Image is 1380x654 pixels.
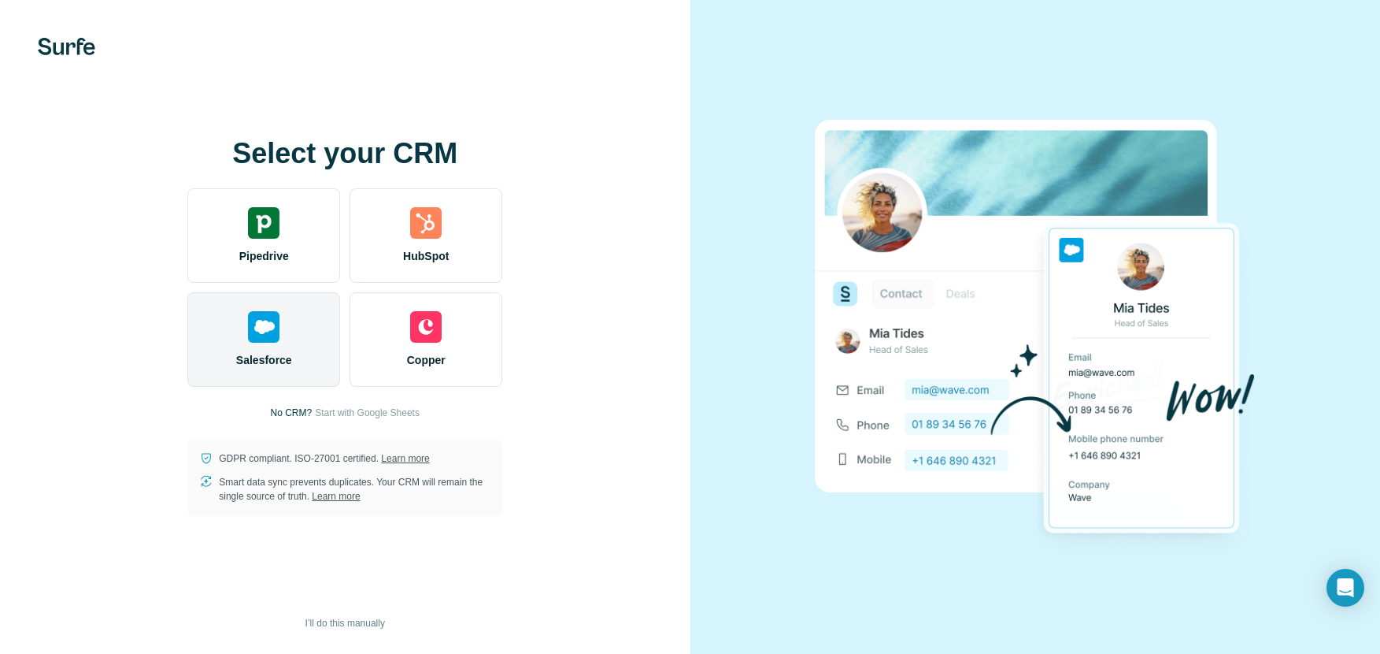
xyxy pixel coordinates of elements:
p: Smart data sync prevents duplicates. Your CRM will remain the single source of truth. [219,475,490,504]
img: copper's logo [410,311,442,343]
p: GDPR compliant. ISO-27001 certified. [219,451,429,466]
a: Learn more [312,491,360,502]
span: Salesforce [236,352,292,368]
img: SALESFORCE image [815,93,1256,561]
span: HubSpot [403,248,449,264]
p: No CRM? [271,406,313,420]
button: Start with Google Sheets [315,406,420,420]
img: hubspot's logo [410,207,442,239]
span: I’ll do this manually [305,616,385,630]
img: Surfe's logo [38,38,95,55]
button: I’ll do this manually [294,611,396,635]
a: Learn more [381,453,429,464]
img: salesforce's logo [248,311,279,343]
div: Open Intercom Messenger [1326,569,1364,607]
img: pipedrive's logo [248,207,279,239]
span: Pipedrive [239,248,289,264]
h1: Select your CRM [187,138,502,169]
span: Copper [407,352,446,368]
